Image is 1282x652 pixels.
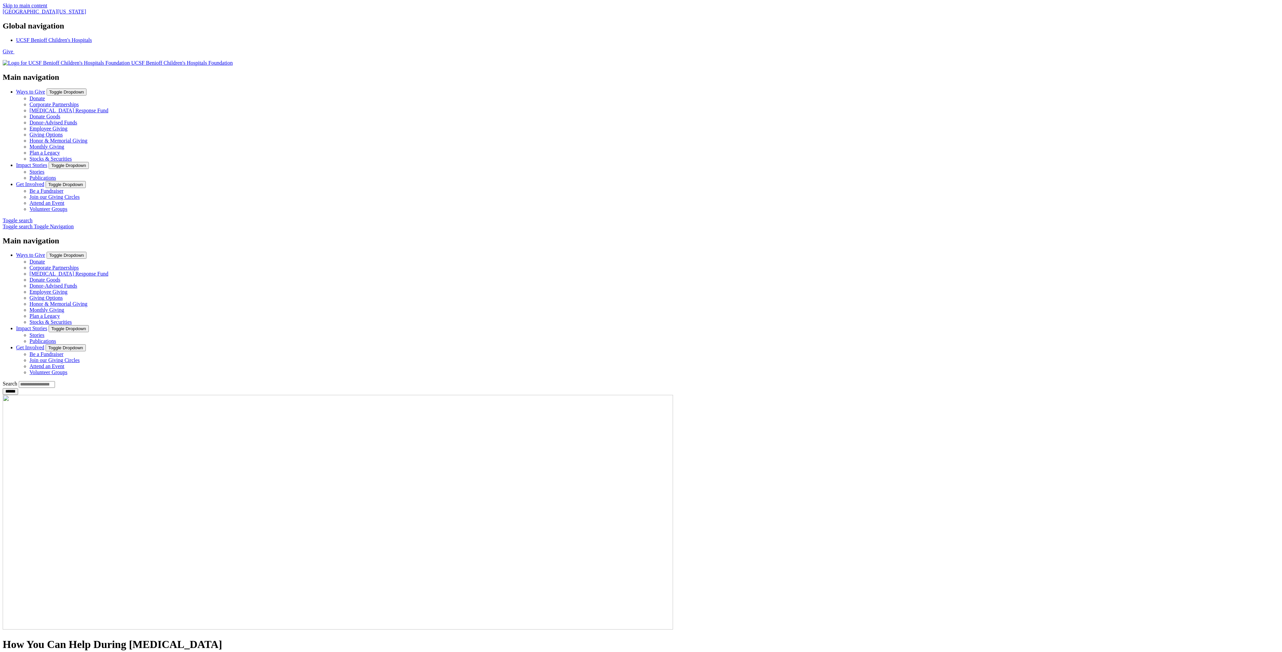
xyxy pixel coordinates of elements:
span: Toggle search [3,224,33,229]
a: Honor & Memorial Giving [29,301,87,307]
a: Volunteer Groups [29,206,67,212]
a: Corporate Partnerships [29,102,79,107]
a: [GEOGRAPHIC_DATA][US_STATE] [3,9,86,14]
a: Join our Giving Circles [29,194,80,200]
a: Join our Giving Circles [29,357,80,363]
button: Toggle Dropdown [49,162,89,169]
a: Giving Options [29,295,63,301]
a: Donate [29,96,45,101]
a: Plan a Legacy [29,313,60,319]
a: Employee Giving [29,289,67,295]
h1: How You Can Help During [MEDICAL_DATA] [3,638,1279,651]
a: Be a Fundraiser [29,188,63,194]
a: Stories [29,169,44,175]
a: Donor-Advised Funds [29,120,77,125]
a: Honor & Memorial Giving [29,138,87,143]
a: [MEDICAL_DATA] Response Fund [29,108,108,113]
a: Get Involved [16,345,44,350]
a: Get Involved [16,181,44,187]
a: Ways to Give [16,252,45,258]
a: Volunteer Groups [29,369,67,375]
h2: Global navigation [3,21,1279,31]
h2: Main navigation [3,236,1279,245]
span: UCSF Benioff Children's Hospitals Foundation [131,60,233,66]
a: UCSF Benioff Children's Hospitals [16,37,92,43]
button: Toggle Dropdown [49,325,89,332]
h2: Main navigation [3,73,1279,82]
a: Stories [29,332,44,338]
span: Toggle Navigation [34,224,74,229]
a: Impact Stories [16,162,47,168]
a: Stocks & Securities [29,319,72,325]
label: Search [3,381,17,387]
a: Monthly Giving [29,307,64,313]
a: Corporate Partnerships [29,265,79,271]
span: Toggle search [3,218,33,223]
a: Ways to Give [16,89,45,95]
a: Give [3,49,14,54]
a: Publications [29,175,56,181]
a: Be a Fundraiser [29,351,63,357]
a: UCSF Benioff Children's Hospitals Foundation [3,60,233,66]
a: Donate Goods [29,114,60,119]
img: Logo for UCSF Benioff Children's Hospitals Foundation [3,60,130,66]
button: Toggle Dropdown [47,252,87,259]
a: Donate [29,259,45,264]
a: Skip to main content [3,3,47,8]
a: Donate Goods [29,277,60,283]
a: Attend an Event [29,200,64,206]
a: Impact Stories [16,325,47,331]
a: Attend an Event [29,363,64,369]
a: Plan a Legacy [29,150,60,156]
a: Donor-Advised Funds [29,283,77,289]
button: Toggle Dropdown [47,88,87,96]
button: Toggle Dropdown [46,344,86,351]
a: Stocks & Securities [29,156,72,162]
a: Employee Giving [29,126,67,131]
a: Publications [29,338,56,344]
button: Toggle Dropdown [46,181,86,188]
a: [MEDICAL_DATA] Response Fund [29,271,108,277]
a: Monthly Giving [29,144,64,150]
a: Giving Options [29,132,63,137]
